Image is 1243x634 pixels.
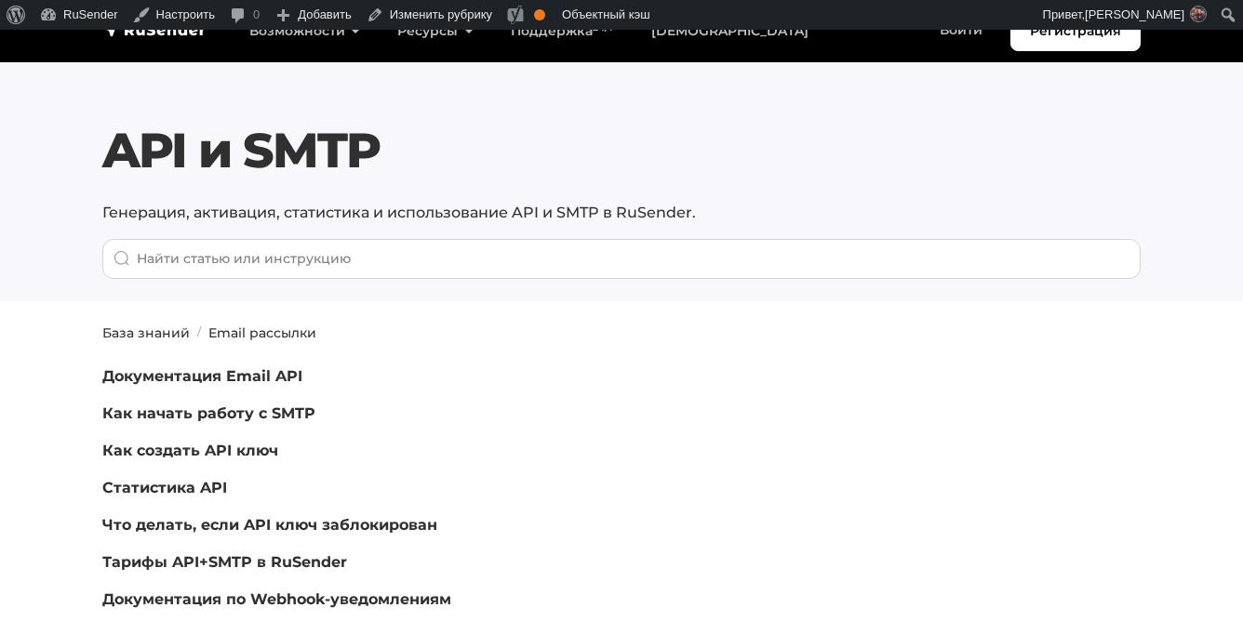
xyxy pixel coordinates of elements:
[633,12,827,50] a: [DEMOGRAPHIC_DATA]
[593,21,614,33] sup: 24/7
[1010,11,1141,51] a: Регистрация
[102,324,190,341] a: База знаний
[921,11,1001,49] a: Войти
[102,122,1141,179] h1: API и SMTP
[231,12,379,50] a: Возможности
[102,442,278,459] a: Как создать API ключ
[102,516,437,534] a: Что делать, если API ключ заблокирован
[208,324,316,341] a: Email рассылки
[102,202,1141,224] p: Генерация, активация, статистика и использование API и SMTP в RuSender.
[102,404,315,422] a: Как начать работу с SMTP
[102,20,207,39] img: RuSender
[379,12,491,50] a: Ресурсы
[91,324,1152,343] nav: breadcrumb
[1085,7,1184,21] span: [PERSON_NAME]
[102,479,227,496] a: Статистика API
[492,12,633,50] a: Поддержка24/7
[102,239,1141,279] input: When autocomplete results are available use up and down arrows to review and enter to go to the d...
[102,590,451,608] a: Документация по Webhook-уведомлениям
[102,367,302,385] a: Документация Email API
[102,553,347,571] a: Тарифы API+SMTP в RuSender
[534,9,545,20] div: OK
[114,250,130,267] img: Поиск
